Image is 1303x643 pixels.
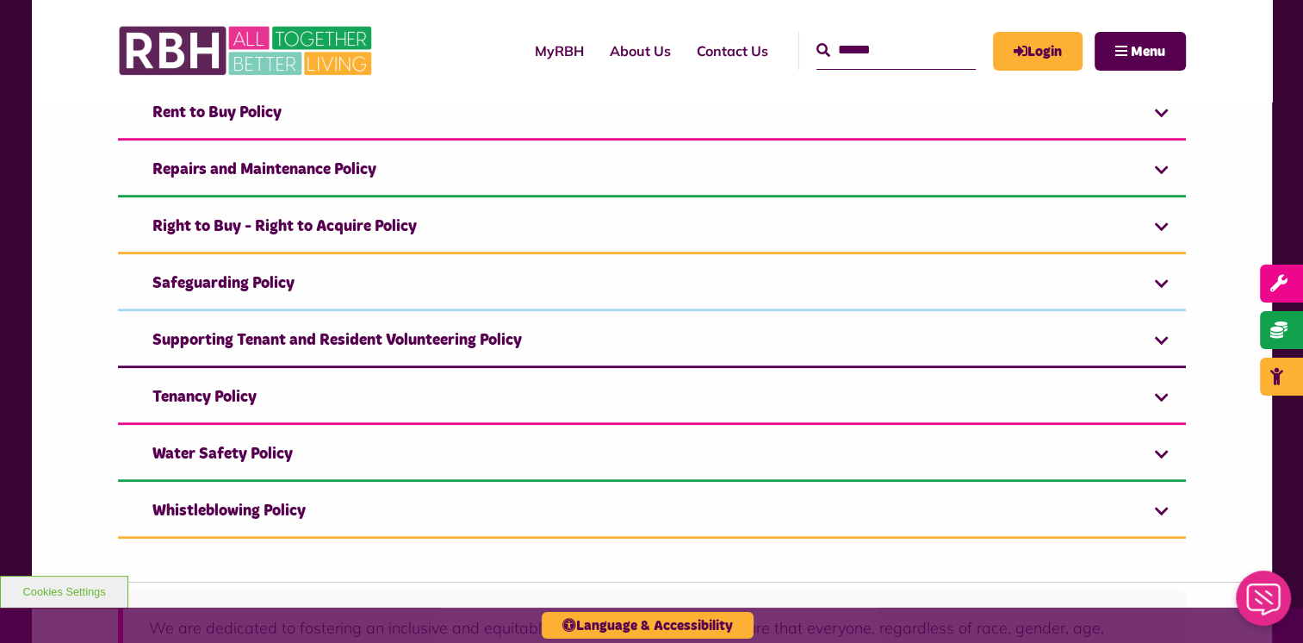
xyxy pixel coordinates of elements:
span: Menu [1131,45,1165,59]
a: Rent to Buy Policy [118,88,1186,140]
input: Search [816,32,976,69]
a: Water Safety Policy [118,429,1186,482]
button: Language & Accessibility [542,612,754,639]
a: About Us [597,28,684,74]
a: MyRBH [993,32,1083,71]
a: Supporting Tenant and Resident Volunteering Policy [118,315,1186,368]
img: RBH [118,17,376,84]
a: Repairs and Maintenance Policy [118,145,1186,197]
a: Safeguarding Policy [118,259,1186,311]
a: Contact Us [684,28,781,74]
iframe: Netcall Web Assistant for live chat [1225,565,1303,643]
a: Right to Buy - Right to Acquire Policy [118,202,1186,254]
a: MyRBH [522,28,597,74]
button: Navigation [1095,32,1186,71]
a: Whistleblowing Policy [118,486,1186,539]
a: Tenancy Policy [118,372,1186,425]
